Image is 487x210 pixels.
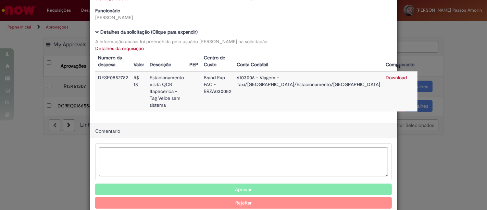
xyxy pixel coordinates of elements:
th: Descrição [147,52,187,71]
td: R$ 18 [131,71,147,112]
div: A informação abaixo foi preenchida pelo usuário [PERSON_NAME] na solicitação [95,38,392,45]
td: Brand Exp FAC - BRZA030052 [201,71,234,112]
a: Detalhes da requisição [95,45,144,51]
b: Funcionário [95,8,120,14]
b: Detalhes da solicitação (Clique para expandir) [100,29,198,35]
h5: Detalhes da solicitação (Clique para expandir) [95,30,392,35]
th: Comprovante [383,52,417,71]
span: Comentário [95,128,120,134]
td: DESP0852782 [95,71,131,112]
th: Valor [131,52,147,71]
th: Centro de Custo [201,52,234,71]
th: Numero da despesa [95,52,131,71]
th: Conta Contábil [234,52,383,71]
th: PEP [187,52,201,71]
a: Download [386,74,407,81]
div: [PERSON_NAME] [95,14,238,21]
td: Estacionamento visita QCB Itapecerica - Tag Veloe sem sistema [147,71,187,112]
button: Aprovar [95,184,392,195]
td: 6103006 - Viagem – Taxi/[GEOGRAPHIC_DATA]/Estacionamento/[GEOGRAPHIC_DATA] [234,71,383,112]
button: Rejeitar [95,197,392,209]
